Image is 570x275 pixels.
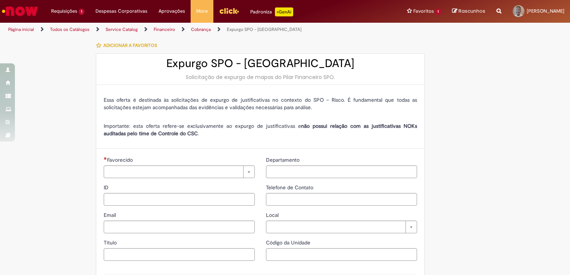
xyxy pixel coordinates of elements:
p: Importante: esta oferta refere-se exclusivamente ao expurgo de justificativas e . [104,115,417,137]
input: Título [104,248,255,261]
span: Despesas Corporativas [95,7,147,15]
a: Financeiro [154,26,175,32]
a: Limpar campo Local [266,221,417,233]
a: Cobrança [191,26,211,32]
input: Email [104,221,255,233]
a: Limpar campo Favorecido [104,165,255,178]
div: Solicitação de expurgo de mapas do Pilar Financeiro SPO. [104,73,417,81]
span: 1 [435,9,441,15]
input: Telefone de Contato [266,193,417,206]
span: Código da Unidade [266,239,312,246]
span: Email [104,212,118,218]
span: Favoritos [413,7,434,15]
input: Departamento [266,165,417,178]
a: Rascunhos [452,8,485,15]
a: Expurgo SPO - [GEOGRAPHIC_DATA] [227,26,301,32]
img: ServiceNow [1,4,39,19]
input: Código da Unidade [266,248,417,261]
div: Padroniza [250,7,293,16]
span: 1 [79,9,84,15]
p: Essa oferta é destinada às solicitações de expurgo de justificativas no contexto do SPO – Risco. ... [104,96,417,111]
img: click_logo_yellow_360x200.png [219,5,239,16]
h2: Expurgo SPO - [GEOGRAPHIC_DATA] [104,57,417,70]
span: Telefone de Contato [266,184,315,191]
a: Página inicial [8,26,34,32]
span: Necessários [104,157,107,160]
span: Adicionar a Favoritos [103,42,157,48]
span: [PERSON_NAME] [527,8,564,14]
button: Adicionar a Favoritos [96,38,161,53]
span: Aprovações [159,7,185,15]
a: Service Catalog [106,26,138,32]
span: Título [104,239,118,246]
ul: Trilhas de página [6,23,375,37]
span: Departamento [266,157,301,163]
span: ID [104,184,110,191]
span: Requisições [51,7,77,15]
span: More [196,7,208,15]
span: Local [266,212,280,218]
p: +GenAi [275,7,293,16]
span: Rascunhos [458,7,485,15]
span: Necessários - Favorecido [107,157,134,163]
a: Todos os Catálogos [50,26,90,32]
input: ID [104,193,255,206]
strong: não possui relação com as justificativas NOKs auditadas pelo time de Controle do CSC [104,123,417,137]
